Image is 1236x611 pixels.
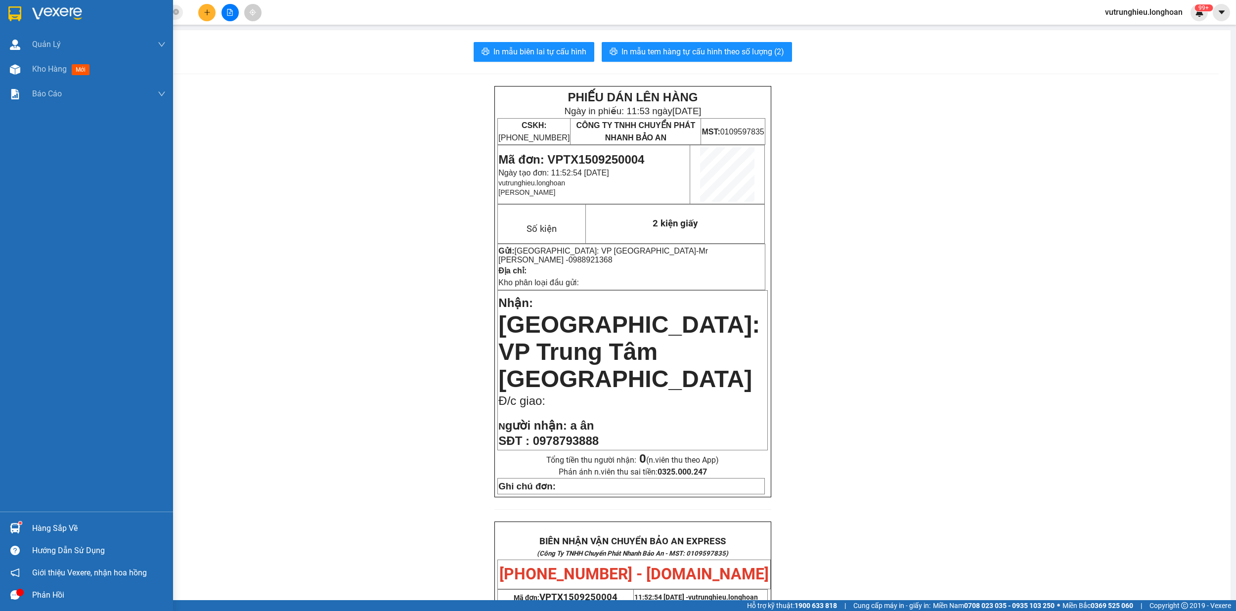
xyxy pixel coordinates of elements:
[795,602,837,610] strong: 1900 633 818
[702,128,764,136] span: 0109597835
[10,590,20,600] span: message
[498,311,760,392] span: [GEOGRAPHIC_DATA]: VP Trung Tâm [GEOGRAPHIC_DATA]
[8,6,21,21] img: logo-vxr
[672,106,702,116] span: [DATE]
[10,40,20,50] img: warehouse-icon
[498,247,514,255] strong: Gửi:
[173,9,179,15] span: close-circle
[498,481,556,491] strong: Ghi chú đơn:
[964,602,1055,610] strong: 0708 023 035 - 0935 103 250
[78,34,197,51] span: CÔNG TY TNHH CHUYỂN PHÁT NHANH BẢO AN
[32,87,62,100] span: Báo cáo
[474,42,594,62] button: printerIn mẫu biên lai tự cấu hình
[1194,4,1213,11] sup: 507
[639,452,646,466] strong: 0
[527,223,557,234] span: Số kiện
[498,278,579,287] span: Kho phân loại đầu gửi:
[32,543,166,558] div: Hướng dẫn sử dụng
[66,20,203,30] span: Ngày in phiếu: 11:53 ngày
[844,600,846,611] span: |
[498,153,644,166] span: Mã đơn: VPTX1509250004
[498,169,609,177] span: Ngày tạo đơn: 11:52:54 [DATE]
[1097,6,1191,18] span: vutrunghieu.longhoan
[653,218,698,229] span: 2 kiện giấy
[621,45,784,58] span: In mẫu tem hàng tự cấu hình theo số lượng (2)
[173,8,179,17] span: close-circle
[559,467,707,477] span: Phản ánh n.viên thu sai tiền:
[539,536,726,547] strong: BIÊN NHẬN VẬN CHUYỂN BẢO AN EXPRESS
[546,455,719,465] span: Tổng tiền thu người nhận:
[4,34,75,51] span: [PHONE_NUMBER]
[1057,604,1060,608] span: ⚪️
[1217,8,1226,17] span: caret-down
[564,106,701,116] span: Ngày in phiếu: 11:53 ngày
[639,455,719,465] span: (n.viên thu theo App)
[10,89,20,99] img: solution-icon
[10,523,20,533] img: warehouse-icon
[1141,600,1142,611] span: |
[522,121,547,130] strong: CSKH:
[1213,4,1230,21] button: caret-down
[658,467,707,477] strong: 0325.000.247
[515,247,696,255] span: [GEOGRAPHIC_DATA]: VP [GEOGRAPHIC_DATA]
[158,90,166,98] span: down
[602,42,792,62] button: printerIn mẫu tem hàng tự cấu hình theo số lượng (2)
[570,419,594,432] span: a ân
[19,522,22,524] sup: 1
[32,567,147,579] span: Giới thiệu Vexere, nhận hoa hồng
[505,419,567,432] span: gười nhận:
[32,521,166,536] div: Hàng sắp về
[498,179,565,187] span: vutrunghieu.longhoan
[537,550,728,557] strong: (Công Ty TNHH Chuyển Phát Nhanh Bảo An - MST: 0109597835)
[498,266,527,275] strong: Địa chỉ:
[27,34,52,42] strong: CSKH:
[514,594,618,602] span: Mã đơn:
[70,4,200,18] strong: PHIẾU DÁN LÊN HÀNG
[4,60,150,73] span: Mã đơn: VPTX1509250004
[32,588,166,603] div: Phản hồi
[158,41,166,48] span: down
[498,421,567,432] strong: N
[1062,600,1133,611] span: Miền Bắc
[498,434,530,447] strong: SĐT :
[610,47,618,57] span: printer
[569,256,613,264] span: 0988921368
[576,121,695,142] span: CÔNG TY TNHH CHUYỂN PHÁT NHANH BẢO AN
[244,4,262,21] button: aim
[498,121,570,142] span: [PHONE_NUMBER]
[533,434,599,447] span: 0978793888
[933,600,1055,611] span: Miền Nam
[226,9,233,16] span: file-add
[1181,602,1188,609] span: copyright
[498,247,708,264] span: Mr [PERSON_NAME] -
[482,47,489,57] span: printer
[498,296,533,309] span: Nhận:
[221,4,239,21] button: file-add
[498,394,545,407] span: Đ/c giao:
[498,188,555,196] span: [PERSON_NAME]
[10,64,20,75] img: warehouse-icon
[634,593,758,601] span: 11:52:54 [DATE] -
[1091,602,1133,610] strong: 0369 525 060
[10,568,20,577] span: notification
[568,90,698,104] strong: PHIẾU DÁN LÊN HÀNG
[198,4,216,21] button: plus
[853,600,930,611] span: Cung cấp máy in - giấy in:
[747,600,837,611] span: Hỗ trợ kỹ thuật:
[1195,8,1204,17] img: icon-new-feature
[702,128,720,136] strong: MST:
[249,9,256,16] span: aim
[32,38,61,50] span: Quản Lý
[493,45,586,58] span: In mẫu biên lai tự cấu hình
[539,592,618,603] span: VPTX1509250004
[72,64,89,75] span: mới
[498,247,708,264] span: -
[688,593,758,601] span: vutrunghieu.longhoan
[204,9,211,16] span: plus
[32,64,67,74] span: Kho hàng
[10,546,20,555] span: question-circle
[499,565,769,583] span: [PHONE_NUMBER] - [DOMAIN_NAME]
